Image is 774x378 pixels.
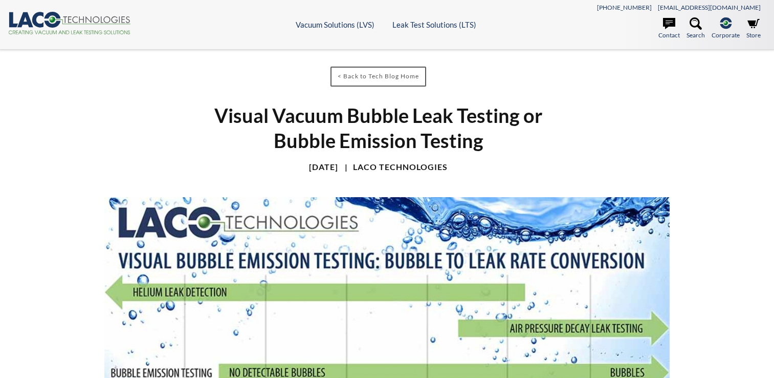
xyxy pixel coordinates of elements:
a: Contact [658,17,680,40]
a: Store [746,17,761,40]
a: Leak Test Solutions (LTS) [392,20,476,29]
span: Corporate [712,30,740,40]
h1: Visual Vacuum Bubble Leak Testing or Bubble Emission Testing [190,103,567,154]
h4: LACO Technologies [340,162,448,173]
h4: [DATE] [309,162,338,173]
a: Search [687,17,705,40]
a: [PHONE_NUMBER] [597,4,652,11]
a: < Back to Tech Blog Home [330,67,426,87]
a: [EMAIL_ADDRESS][DOMAIN_NAME] [658,4,761,11]
a: Vacuum Solutions (LVS) [296,20,374,29]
